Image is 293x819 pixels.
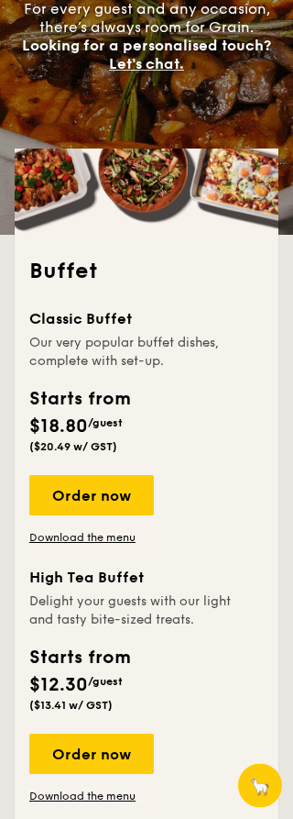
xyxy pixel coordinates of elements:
[29,309,244,331] div: Classic Buffet
[29,335,244,371] div: Our very popular buffet dishes, complete with set-up.
[249,776,271,797] span: 🦙
[29,258,264,287] h2: Buffet
[29,386,129,414] div: Starts from
[29,531,154,546] a: Download the menu
[29,790,154,804] a: Download the menu
[29,593,244,630] div: Delight your guests with our light and tasty bite-sized treats.
[29,441,117,454] span: ($20.49 w/ GST)
[29,735,154,775] div: Order now
[238,764,282,808] button: 🦙
[29,476,154,516] div: Order now
[88,417,123,430] span: /guest
[88,676,123,689] span: /guest
[109,56,184,73] span: Let's chat.
[29,700,113,713] span: ($13.41 w/ GST)
[29,645,129,672] div: Starts from
[29,675,88,697] span: $12.30
[22,38,271,55] span: Looking for a personalised touch?
[29,568,244,590] div: High Tea Buffet
[29,416,88,438] span: $18.80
